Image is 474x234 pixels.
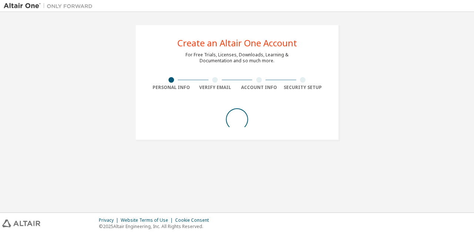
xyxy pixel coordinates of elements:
[281,85,325,90] div: Security Setup
[186,52,288,64] div: For Free Trials, Licenses, Downloads, Learning & Documentation and so much more.
[193,85,237,90] div: Verify Email
[2,220,40,227] img: altair_logo.svg
[175,217,213,223] div: Cookie Consent
[237,85,281,90] div: Account Info
[149,85,193,90] div: Personal Info
[121,217,175,223] div: Website Terms of Use
[99,223,213,230] p: © 2025 Altair Engineering, Inc. All Rights Reserved.
[177,39,297,47] div: Create an Altair One Account
[99,217,121,223] div: Privacy
[4,2,96,10] img: Altair One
